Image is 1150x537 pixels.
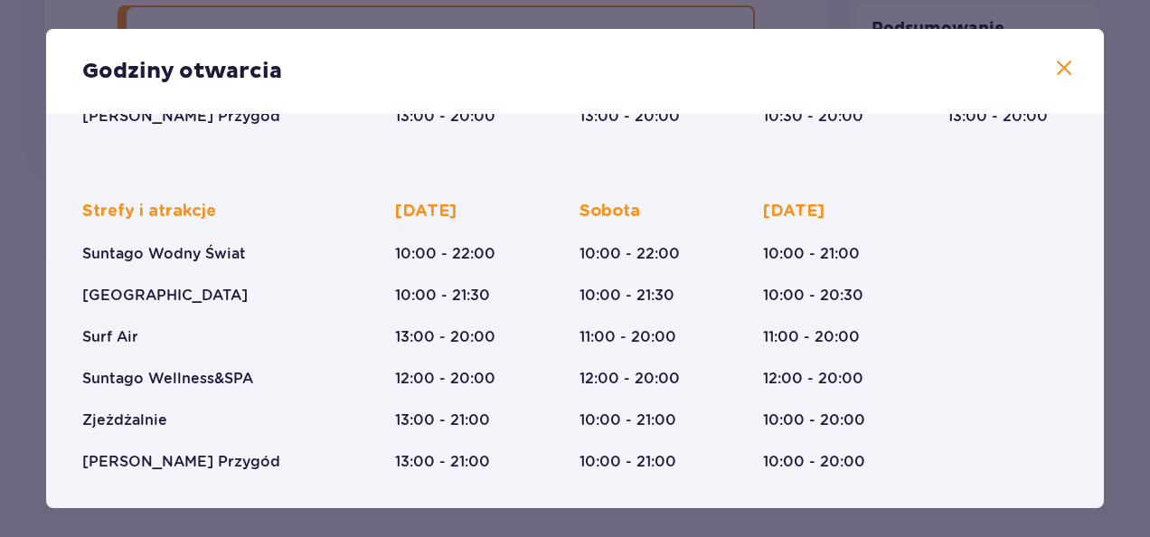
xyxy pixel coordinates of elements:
[82,410,167,430] p: Zjeżdżalnie
[580,201,640,222] p: Sobota
[395,107,495,127] p: 13:00 - 20:00
[580,244,680,264] p: 10:00 - 22:00
[763,286,863,306] p: 10:00 - 20:30
[395,244,495,264] p: 10:00 - 22:00
[763,327,860,347] p: 11:00 - 20:00
[82,58,282,85] p: Godziny otwarcia
[82,286,248,306] p: [GEOGRAPHIC_DATA]
[82,244,246,264] p: Suntago Wodny Świat
[395,201,457,222] p: [DATE]
[763,244,860,264] p: 10:00 - 21:00
[580,452,676,472] p: 10:00 - 21:00
[763,107,863,127] p: 10:30 - 20:00
[82,452,280,472] p: [PERSON_NAME] Przygód
[82,201,216,222] p: Strefy i atrakcje
[763,201,825,222] p: [DATE]
[82,369,253,389] p: Suntago Wellness&SPA
[395,327,495,347] p: 13:00 - 20:00
[763,452,865,472] p: 10:00 - 20:00
[763,410,865,430] p: 10:00 - 20:00
[395,410,490,430] p: 13:00 - 21:00
[580,410,676,430] p: 10:00 - 21:00
[763,369,863,389] p: 12:00 - 20:00
[82,327,138,347] p: Surf Air
[395,452,490,472] p: 13:00 - 21:00
[395,369,495,389] p: 12:00 - 20:00
[82,107,280,127] p: [PERSON_NAME] Przygód
[947,107,1048,127] p: 13:00 - 20:00
[580,369,680,389] p: 12:00 - 20:00
[580,286,674,306] p: 10:00 - 21:30
[580,327,676,347] p: 11:00 - 20:00
[395,286,490,306] p: 10:00 - 21:30
[580,107,680,127] p: 13:00 - 20:00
